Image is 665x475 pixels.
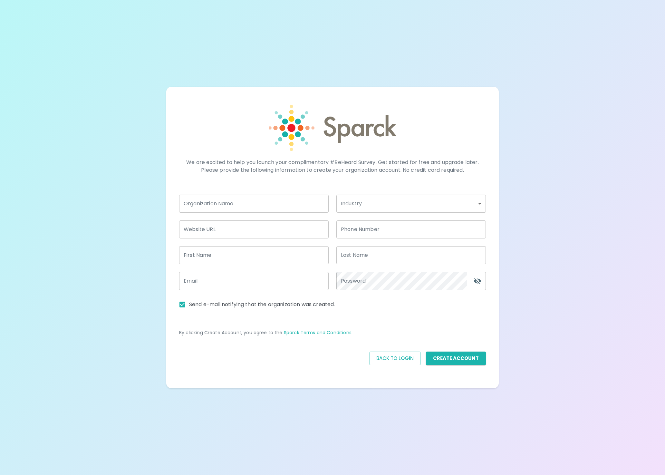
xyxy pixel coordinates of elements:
[336,220,486,238] input: (123) 456-7890
[179,246,329,264] input: Bruce
[179,329,486,336] p: By clicking Create Account, you agree to the .
[189,301,335,308] span: Send e-mail notifying that the organization was created.
[179,272,329,290] input: brucewayne@email.com
[470,273,485,289] button: toggle password visibility
[369,352,421,365] button: Back to Login
[283,329,352,336] a: Sparck Terms and Conditions
[179,159,486,174] p: We are excited to help you launch your complimentary #BeHeard Survey. Get started for free and up...
[179,195,329,213] input: Wayne Enterprises, Inc
[269,105,397,151] img: Sparck logo
[336,246,486,264] input: Wayne
[179,220,329,238] input: www.your-website-here.com
[426,352,486,365] button: Create Account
